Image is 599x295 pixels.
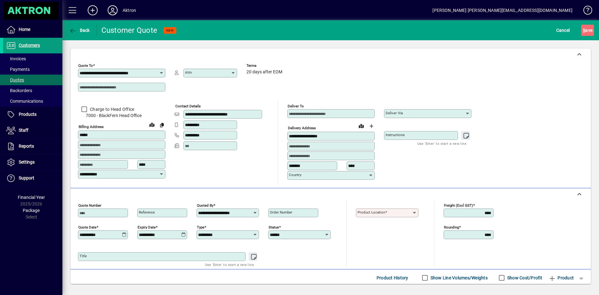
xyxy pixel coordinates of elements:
label: Show Line Volumes/Weights [429,275,488,281]
button: Cancel [555,25,572,36]
a: Support [3,170,62,186]
mat-hint: Use 'Enter' to start a new line [417,140,466,147]
span: Package [23,208,40,213]
span: Reports [19,144,34,149]
label: Show Cost/Profit [506,275,542,281]
span: Product [548,273,574,283]
span: Invoices [6,56,26,61]
app-page-header-button: Back [62,25,97,36]
mat-label: Order number [270,210,292,214]
span: 20 days after EOM [246,70,282,75]
a: Staff [3,123,62,138]
span: Settings [19,160,35,165]
mat-label: Quote number [78,203,101,207]
mat-label: Expiry date [138,225,156,229]
a: Invoices [3,53,62,64]
div: Customer Quote [101,25,158,35]
button: Profile [103,5,123,16]
a: View on map [356,121,366,131]
a: Settings [3,155,62,170]
span: Home [19,27,30,32]
span: Financial Year [18,195,45,200]
mat-label: Quote To [78,63,93,68]
a: Knowledge Base [579,1,591,22]
button: Add [83,5,103,16]
span: ave [583,25,592,35]
div: [PERSON_NAME] [PERSON_NAME][EMAIL_ADDRESS][DOMAIN_NAME] [432,5,572,15]
a: Home [3,22,62,37]
span: Customers [19,43,40,48]
mat-label: Attn [185,70,192,75]
span: Products [19,112,37,117]
a: Quotes [3,75,62,85]
span: Product History [377,273,408,283]
button: Product [545,272,577,283]
mat-label: Quote date [78,225,96,229]
button: Save [581,25,594,36]
span: Support [19,175,34,180]
button: Copy to Delivery address [157,120,167,130]
a: Payments [3,64,62,75]
span: 7000 - BlackFern Head Office [78,112,165,119]
mat-label: Title [80,254,87,258]
mat-label: Type [197,225,204,229]
span: Terms [246,64,284,68]
span: Backorders [6,88,32,93]
button: Back [67,25,91,36]
mat-hint: Use 'Enter' to start a new line [205,261,254,268]
span: NEW [166,28,174,32]
span: Cancel [556,25,570,35]
mat-label: Country [289,173,301,177]
span: Back [69,28,90,33]
mat-label: Instructions [386,133,405,137]
mat-label: Freight (excl GST) [444,203,473,207]
mat-label: Deliver via [386,111,403,115]
a: Backorders [3,85,62,96]
mat-label: Quoted by [197,203,213,207]
span: Quotes [6,77,24,82]
a: Reports [3,139,62,154]
mat-label: Status [269,225,279,229]
span: S [583,28,585,33]
mat-label: Rounding [444,225,459,229]
span: Communications [6,99,43,104]
div: Aktron [123,5,136,15]
button: Product History [374,272,411,283]
mat-label: Reference [139,210,155,214]
mat-label: Product location [358,210,385,214]
a: Communications [3,96,62,106]
button: Choose address [366,121,376,131]
span: Payments [6,67,30,72]
a: View on map [147,120,157,130]
a: Products [3,107,62,122]
label: Charge to Head Office [89,106,134,112]
mat-label: Deliver To [288,104,304,108]
span: Staff [19,128,28,133]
